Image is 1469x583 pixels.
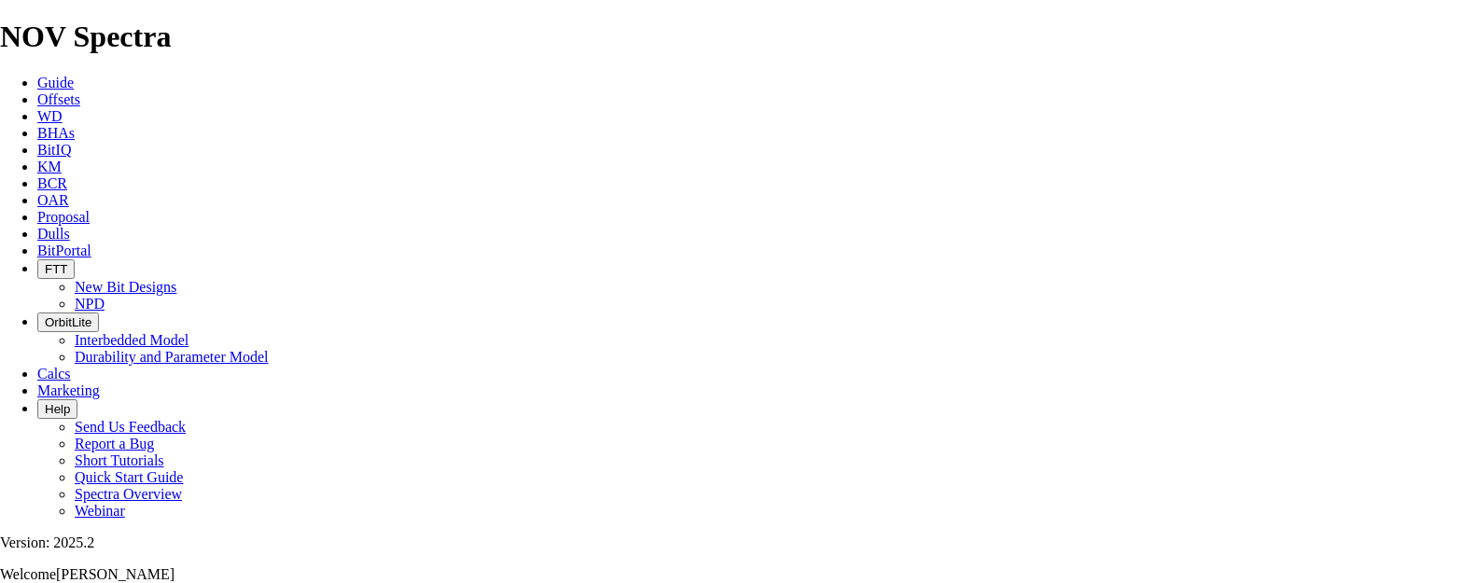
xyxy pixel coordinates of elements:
[75,503,125,519] a: Webinar
[37,192,69,208] a: OAR
[37,175,67,191] a: BCR
[37,366,71,382] a: Calcs
[75,296,105,312] a: NPD
[37,91,80,107] a: Offsets
[75,452,164,468] a: Short Tutorials
[75,419,186,435] a: Send Us Feedback
[45,402,70,416] span: Help
[75,349,269,365] a: Durability and Parameter Model
[56,566,175,582] span: [PERSON_NAME]
[75,469,183,485] a: Quick Start Guide
[37,243,91,258] a: BitPortal
[37,108,63,124] a: WD
[45,315,91,329] span: OrbitLite
[37,226,70,242] a: Dulls
[37,209,90,225] a: Proposal
[37,75,74,90] a: Guide
[45,262,67,276] span: FTT
[37,399,77,419] button: Help
[75,486,182,502] a: Spectra Overview
[75,332,189,348] a: Interbedded Model
[37,312,99,332] button: OrbitLite
[37,382,100,398] a: Marketing
[75,436,154,451] a: Report a Bug
[37,159,62,174] a: KM
[75,279,176,295] a: New Bit Designs
[37,142,71,158] a: BitIQ
[37,259,75,279] button: FTT
[37,125,75,141] a: BHAs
